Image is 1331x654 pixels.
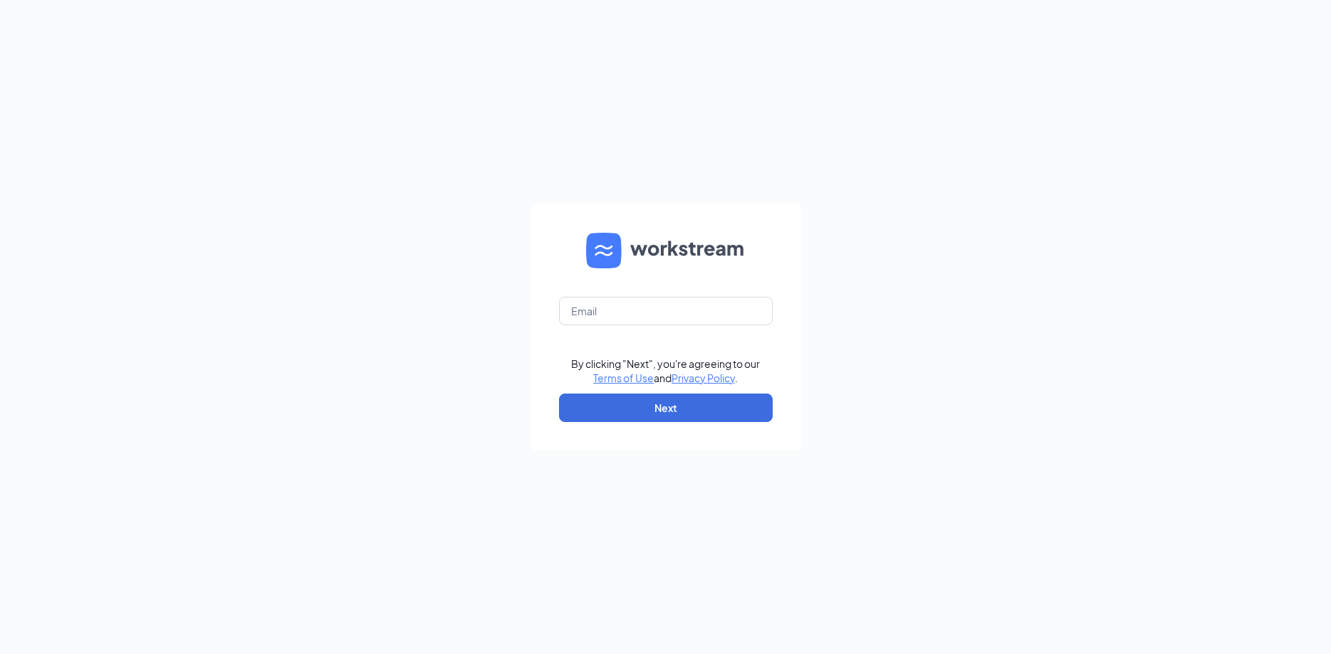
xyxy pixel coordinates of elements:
a: Privacy Policy [672,371,735,384]
input: Email [559,297,773,325]
button: Next [559,394,773,422]
img: WS logo and Workstream text [586,233,746,268]
a: Terms of Use [593,371,654,384]
div: By clicking "Next", you're agreeing to our and . [571,357,760,385]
